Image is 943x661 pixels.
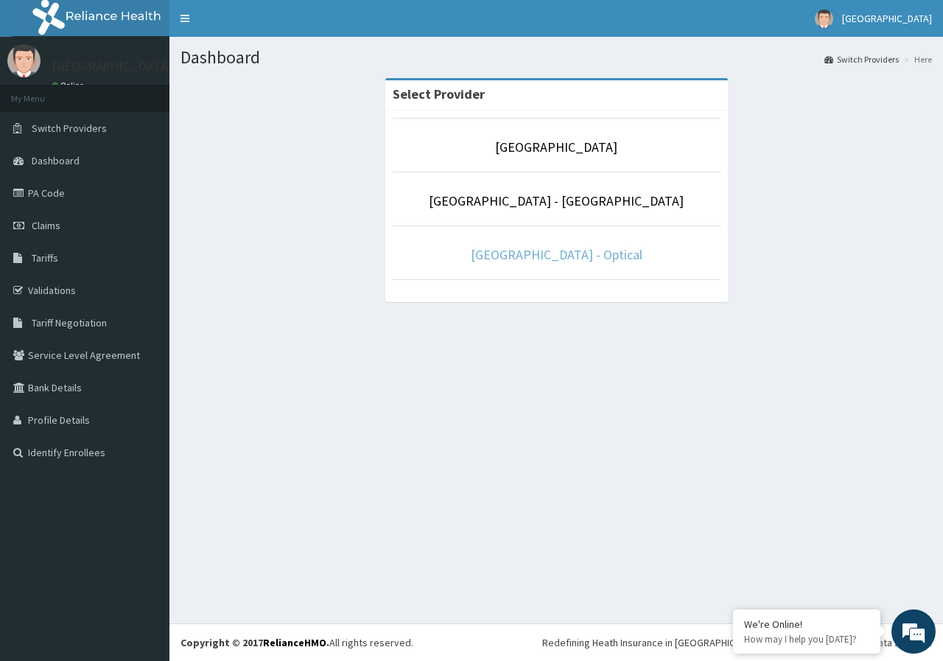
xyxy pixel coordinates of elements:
[7,44,41,77] img: User Image
[169,623,943,661] footer: All rights reserved.
[52,60,173,73] p: [GEOGRAPHIC_DATA]
[180,48,932,67] h1: Dashboard
[744,633,869,646] p: How may I help you today?
[429,192,684,209] a: [GEOGRAPHIC_DATA] - [GEOGRAPHIC_DATA]
[744,618,869,631] div: We're Online!
[815,10,833,28] img: User Image
[32,122,107,135] span: Switch Providers
[471,246,642,263] a: [GEOGRAPHIC_DATA] - Optical
[842,12,932,25] span: [GEOGRAPHIC_DATA]
[180,636,329,649] strong: Copyright © 2017 .
[52,80,87,91] a: Online
[32,251,58,265] span: Tariffs
[900,53,932,66] li: Here
[32,219,60,232] span: Claims
[393,85,485,102] strong: Select Provider
[263,636,326,649] a: RelianceHMO
[824,53,899,66] a: Switch Providers
[32,316,107,329] span: Tariff Negotiation
[32,154,80,167] span: Dashboard
[542,635,932,650] div: Redefining Heath Insurance in [GEOGRAPHIC_DATA] using Telemedicine and Data Science!
[495,139,617,155] a: [GEOGRAPHIC_DATA]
